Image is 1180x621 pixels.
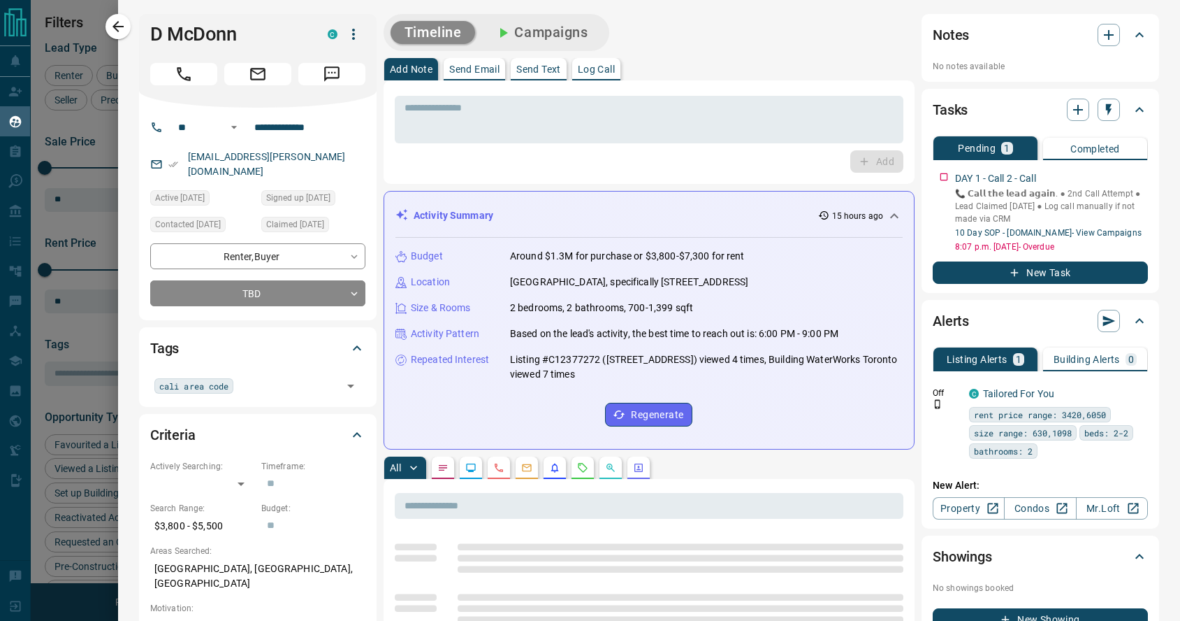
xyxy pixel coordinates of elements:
p: Repeated Interest [411,352,489,367]
p: Actively Searching: [150,460,254,473]
h1: D McDonn [150,23,307,45]
p: Size & Rooms [411,301,471,315]
p: Location [411,275,450,290]
svg: Agent Actions [633,462,644,473]
p: Activity Summary [414,208,493,223]
p: DAY 1 - Call 2 - Call [955,171,1036,186]
div: Fri Sep 12 2025 [261,217,365,236]
span: beds: 2-2 [1084,426,1128,440]
svg: Opportunities [605,462,616,473]
h2: Notes [933,24,969,46]
button: Campaigns [481,21,602,44]
div: Showings [933,540,1148,573]
div: Mon Feb 12 2024 [261,190,365,210]
h2: Criteria [150,424,196,446]
button: New Task [933,262,1148,284]
button: Timeline [391,21,476,44]
svg: Emails [521,462,532,473]
button: Open [226,119,242,136]
p: All [390,463,401,473]
span: cali area code [159,379,229,393]
p: Budget: [261,502,365,515]
p: 1 [1016,355,1021,364]
span: Signed up [DATE] [266,191,330,205]
span: bathrooms: 2 [974,444,1033,458]
div: condos.ca [328,29,337,39]
svg: Push Notification Only [933,399,942,409]
p: Send Email [449,64,500,74]
p: Listing Alerts [947,355,1007,364]
p: 1 [1004,143,1010,153]
p: 0 [1128,355,1134,364]
button: Regenerate [605,403,692,427]
a: Condos [1004,497,1076,520]
h2: Tags [150,337,179,359]
p: Motivation: [150,602,365,615]
p: $3,800 - $5,500 [150,515,254,538]
p: 8:07 p.m. [DATE] - Overdue [955,241,1148,253]
svg: Notes [437,462,449,473]
p: Off [933,387,961,399]
div: Tags [150,331,365,365]
p: Listing #C12377272 ([STREET_ADDRESS]) viewed 4 times, Building WaterWorks Toronto viewed 7 times [510,352,903,382]
svg: Requests [577,462,588,473]
p: No notes available [933,60,1148,73]
p: Building Alerts [1054,355,1120,364]
a: Tailored For You [983,388,1054,399]
p: Add Note [390,64,432,74]
span: Claimed [DATE] [266,217,324,231]
a: Mr.Loft [1076,497,1148,520]
p: Timeframe: [261,460,365,473]
span: Call [150,63,217,85]
div: Notes [933,18,1148,52]
p: Send Text [516,64,561,74]
span: Email [224,63,291,85]
a: 10 Day SOP - [DOMAIN_NAME]- View Campaigns [955,228,1142,238]
h2: Showings [933,545,992,568]
svg: Calls [493,462,504,473]
div: Fri Sep 12 2025 [150,217,254,236]
p: Areas Searched: [150,545,365,557]
span: rent price range: 3420,6050 [974,408,1106,422]
span: Message [298,63,365,85]
div: Fri Sep 12 2025 [150,190,254,210]
p: Activity Pattern [411,327,479,341]
h2: Tasks [933,99,968,121]
p: Search Range: [150,502,254,515]
div: condos.ca [969,389,979,399]
p: No showings booked [933,582,1148,594]
svg: Lead Browsing Activity [465,462,476,473]
p: [GEOGRAPHIC_DATA], specifically [STREET_ADDRESS] [510,275,748,290]
button: Open [341,376,360,396]
p: Around $1.3M for purchase or $3,800-$7,300 for rent [510,249,745,264]
p: 📞 𝗖𝗮𝗹𝗹 𝘁𝗵𝗲 𝗹𝗲𝗮𝗱 𝗮𝗴𝗮𝗶𝗻. ● 2nd Call Attempt ● Lead Claimed [DATE] ‎● Log call manually if not made ... [955,187,1148,225]
p: Based on the lead's activity, the best time to reach out is: 6:00 PM - 9:00 PM [510,327,838,341]
div: TBD [150,280,365,306]
svg: Email Verified [168,159,178,169]
div: Alerts [933,304,1148,338]
h2: Alerts [933,310,969,332]
p: [GEOGRAPHIC_DATA], [GEOGRAPHIC_DATA], [GEOGRAPHIC_DATA] [150,557,365,595]
span: Active [DATE] [155,191,205,205]
p: Budget [411,249,443,264]
p: Pending [958,143,996,153]
div: Tasks [933,93,1148,127]
div: Activity Summary15 hours ago [395,203,903,229]
span: Contacted [DATE] [155,217,221,231]
a: Property [933,497,1005,520]
div: Criteria [150,418,365,452]
a: [EMAIL_ADDRESS][PERSON_NAME][DOMAIN_NAME] [188,151,346,177]
p: 2 bedrooms, 2 bathrooms, 700-1,399 sqft [510,301,693,315]
p: Log Call [578,64,615,74]
p: Completed [1070,144,1120,154]
p: New Alert: [933,478,1148,493]
span: size range: 630,1098 [974,426,1072,440]
p: 15 hours ago [832,210,883,222]
svg: Listing Alerts [549,462,560,473]
div: Renter , Buyer [150,243,365,269]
